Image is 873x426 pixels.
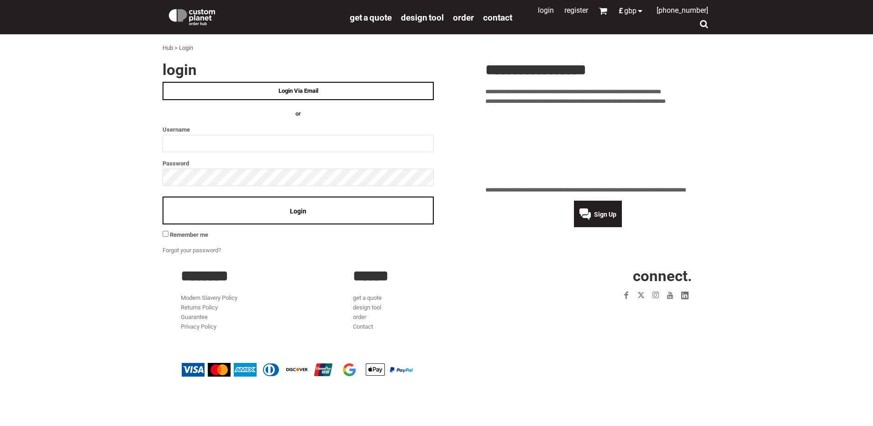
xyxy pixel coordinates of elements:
[163,158,434,169] label: Password
[163,2,345,30] a: Custom Planet
[181,294,237,301] a: Modern Slavery Policy
[353,294,382,301] a: get a quote
[167,7,217,25] img: Custom Planet
[163,62,434,77] h2: Login
[538,6,554,15] a: Login
[453,12,474,22] a: order
[174,43,178,53] div: >
[401,12,444,23] span: design tool
[566,308,692,319] iframe: Customer reviews powered by Trustpilot
[353,323,373,330] a: Contact
[181,314,208,320] a: Guarantee
[485,112,710,180] iframe: Customer reviews powered by Trustpilot
[163,44,173,51] a: Hub
[163,82,434,100] a: Login Via Email
[364,363,387,377] img: Apple Pay
[350,12,392,23] span: get a quote
[624,7,636,15] span: GBP
[163,109,434,119] h4: OR
[312,363,335,377] img: China UnionPay
[208,363,231,377] img: Mastercard
[657,6,708,15] span: [PHONE_NUMBER]
[453,12,474,23] span: order
[181,323,216,330] a: Privacy Policy
[526,268,692,283] h2: CONNECT.
[483,12,512,22] a: Contact
[483,12,512,23] span: Contact
[163,124,434,135] label: Username
[564,6,588,15] a: Register
[338,363,361,377] img: Google Pay
[163,231,168,237] input: Remember me
[353,304,381,311] a: design tool
[182,363,205,377] img: Visa
[170,231,208,238] span: Remember me
[390,367,413,373] img: PayPal
[350,12,392,22] a: get a quote
[290,208,306,215] span: Login
[181,304,218,311] a: Returns Policy
[279,87,318,94] span: Login Via Email
[286,363,309,377] img: Discover
[234,363,257,377] img: American Express
[163,247,221,254] a: Forgot your password?
[619,7,624,15] span: £
[179,43,193,53] div: Login
[401,12,444,22] a: design tool
[353,314,366,320] a: order
[594,211,616,218] span: Sign Up
[260,363,283,377] img: Diners Club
